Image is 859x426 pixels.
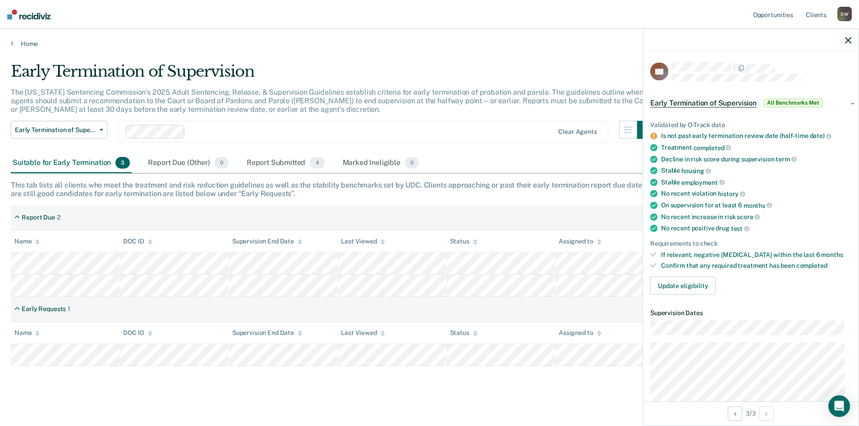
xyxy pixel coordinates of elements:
span: 0 [405,157,419,169]
div: Early Termination of SupervisionAll Benchmarks Met [643,88,859,117]
span: 4 [310,157,324,169]
div: On supervision for at least 6 [661,201,851,209]
span: score [737,213,760,220]
div: Report Submitted [245,153,326,173]
div: Marked Ineligible [341,153,421,173]
div: Is not past early termination review date (half-time date) [661,132,851,140]
span: months [744,202,772,209]
div: 1 [68,305,70,313]
div: Supervision End Date [232,238,302,245]
div: This tab lists all clients who meet the treatment and risk reduction guidelines as well as the st... [11,181,848,198]
div: Confirm that any required treatment has been [661,262,851,270]
div: Status [450,238,478,245]
div: Status [450,329,478,337]
p: The [US_STATE] Sentencing Commission’s 2025 Adult Sentencing, Release, & Supervision Guidelines e... [11,88,652,114]
div: Supervision End Date [232,329,302,337]
span: housing [681,167,711,174]
div: DOC ID [123,329,152,337]
div: Clear agents [558,128,597,136]
div: Early Termination of Supervision [11,62,655,88]
div: Stable [661,167,851,175]
div: Decline in risk score during supervision [661,155,851,163]
div: No recent positive drug [661,224,851,233]
span: term [776,156,796,163]
span: 0 [215,157,229,169]
span: test [731,224,749,232]
span: 3 [115,157,130,169]
div: Report Due (Other) [146,153,230,173]
img: Recidiviz [7,9,51,19]
span: months [821,251,843,258]
span: Early Termination of Supervision [15,126,96,134]
span: All Benchmarks Met [764,98,822,107]
a: Home [11,40,848,48]
div: Early Requests [22,305,66,313]
div: Treatment [661,143,851,151]
div: Name [14,238,40,245]
span: history [718,190,745,197]
div: S W [837,7,852,21]
span: employment [681,179,724,186]
button: Previous Opportunity [728,406,742,421]
div: If relevant, negative [MEDICAL_DATA] within the last 6 [661,251,851,258]
span: completed [796,262,827,269]
div: Open Intercom Messenger [828,395,850,417]
div: No recent increase in risk [661,213,851,221]
div: 2 [57,214,60,221]
div: DOC ID [123,238,152,245]
div: Assigned to [559,238,601,245]
button: Update eligibility [650,277,716,295]
div: Validated by O-Track data [650,121,851,128]
dt: Supervision Dates [650,309,851,317]
div: Requirements to check [650,239,851,247]
span: Early Termination of Supervision [650,98,757,107]
div: 3 / 3 [643,401,859,425]
span: completed [694,144,731,151]
div: Suitable for Early Termination [11,153,132,173]
button: Next Opportunity [759,406,774,421]
div: No recent violation [661,190,851,198]
div: Assigned to [559,329,601,337]
div: Last Viewed [341,238,385,245]
div: Report Due [22,214,55,221]
div: Last Viewed [341,329,385,337]
div: Stable [661,178,851,186]
div: Name [14,329,40,337]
